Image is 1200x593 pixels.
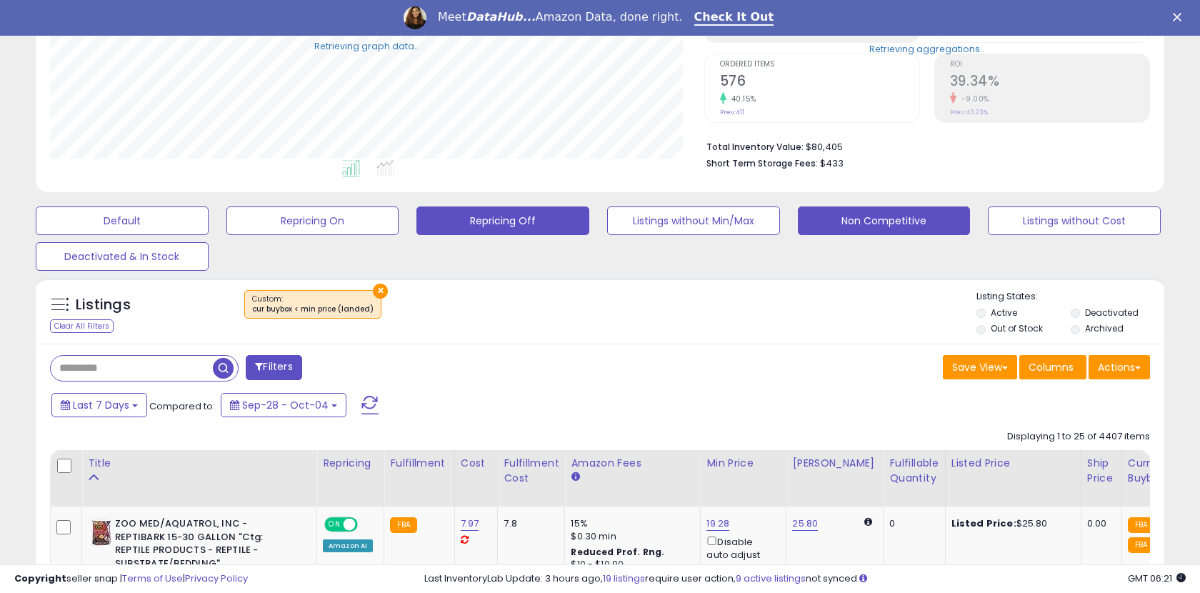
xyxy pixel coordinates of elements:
div: 15% [571,517,689,530]
button: Listings without Cost [988,206,1161,235]
div: Title [88,456,311,471]
div: 0 [889,517,934,530]
button: Actions [1089,355,1150,379]
span: Last 7 Days [73,398,129,412]
small: FBA [1128,537,1154,553]
img: 519kBiQDTcL._SL40_.jpg [91,517,111,546]
div: Close [1173,13,1187,21]
div: Last InventoryLab Update: 3 hours ago, require user action, not synced. [424,572,1186,586]
span: Columns [1029,360,1074,374]
label: Archived [1085,322,1124,334]
button: Sep-28 - Oct-04 [221,393,346,417]
div: seller snap | | [14,572,248,586]
div: Listed Price [951,456,1075,471]
button: × [373,284,388,299]
a: 19.28 [706,517,729,531]
a: Privacy Policy [185,572,248,585]
small: FBA [1128,517,1154,533]
a: Terms of Use [122,572,183,585]
div: [PERSON_NAME] [792,456,877,471]
div: Meet Amazon Data, done right. [438,10,683,24]
label: Deactivated [1085,307,1139,319]
button: Listings without Min/Max [607,206,780,235]
button: Deactivated & In Stock [36,242,209,271]
a: 19 listings [603,572,645,585]
div: $25.80 [951,517,1070,530]
div: 7.8 [504,517,554,530]
button: Save View [943,355,1017,379]
div: Cost [461,456,492,471]
b: Listed Price: [951,517,1016,530]
small: Amazon Fees. [571,471,579,484]
div: Retrieving aggregations.. [869,42,984,55]
div: Min Price [706,456,780,471]
div: Amazon AI [323,539,373,552]
button: Repricing On [226,206,399,235]
span: Custom: [252,294,374,315]
small: FBA [390,517,416,533]
span: Sep-28 - Oct-04 [242,398,329,412]
div: Fulfillable Quantity [889,456,939,486]
b: Reduced Prof. Rng. [571,546,664,558]
a: 9 active listings [736,572,806,585]
div: Fulfillment Cost [504,456,559,486]
button: Repricing Off [416,206,589,235]
button: Default [36,206,209,235]
strong: Copyright [14,572,66,585]
div: $0.30 min [571,530,689,543]
label: Out of Stock [991,322,1043,334]
h5: Listings [76,295,131,315]
div: cur buybox < min price (landed) [252,304,374,314]
div: Ship Price [1087,456,1116,486]
button: Filters [246,355,301,380]
span: OFF [356,519,379,531]
img: Profile image for Georgie [404,6,426,29]
div: Amazon Fees [571,456,694,471]
div: Fulfillment [390,456,448,471]
div: Clear All Filters [50,319,114,333]
div: Disable auto adjust min [706,534,775,575]
button: Columns [1019,355,1086,379]
a: Check It Out [694,10,774,26]
p: Listing States: [976,290,1164,304]
span: ON [326,519,344,531]
span: 2025-10-12 06:21 GMT [1128,572,1186,585]
div: 0.00 [1087,517,1111,530]
a: 7.97 [461,517,479,531]
div: Retrieving graph data.. [314,39,419,52]
button: Last 7 Days [51,393,147,417]
b: ZOO MED/AQUATROL, INC - REPTIBARK 15-30 GALLON "Ctg: REPTILE PRODUCTS - REPTILE - SUBSTRATE/BEDDING" [115,517,289,574]
a: 25.80 [792,517,818,531]
i: DataHub... [466,10,536,24]
div: Displaying 1 to 25 of 4407 items [1007,430,1150,444]
div: Repricing [323,456,378,471]
span: Compared to: [149,399,215,413]
button: Non Competitive [798,206,971,235]
label: Active [991,307,1017,319]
